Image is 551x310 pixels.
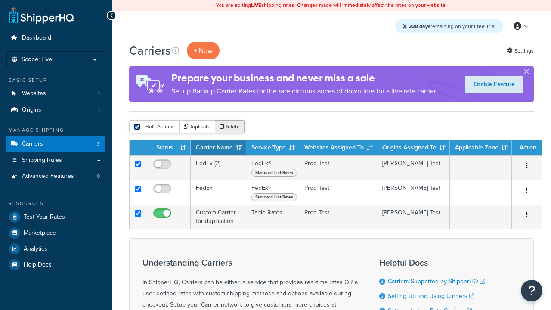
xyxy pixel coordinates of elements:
div: Manage Shipping [6,127,105,134]
a: Shipping Rules [6,152,105,168]
td: Table Rates [246,205,299,229]
td: FedEx (2) [191,155,246,180]
th: Carrier Name: activate to sort column ascending [191,140,246,155]
td: FedEx® [246,155,299,180]
span: Carriers [22,140,43,148]
span: 3 [97,140,100,148]
span: Shipping Rules [22,157,62,164]
img: ad-rules-rateshop-fe6ec290ccb7230408bd80ed9643f0289d75e0ffd9eb532fc0e269fcd187b520.png [129,66,171,102]
span: Help Docs [24,261,52,269]
td: FedEx® [246,180,299,205]
li: Websites [6,86,105,102]
span: 1 [98,90,100,97]
a: Settings [507,45,534,57]
a: Advanced Features 0 [6,168,105,184]
span: Advanced Features [22,173,74,180]
span: Standard List Rates [251,169,297,177]
a: Origins 1 [6,102,105,118]
span: 0 [97,173,100,180]
span: Analytics [24,245,47,253]
span: Marketplace [24,229,56,237]
a: ShipperHQ Home [9,6,74,24]
span: Origins [22,106,41,114]
a: Enable Feature [465,76,523,93]
span: Websites [22,90,46,97]
div: Basic Setup [6,77,105,84]
button: Bulk Actions [129,120,180,133]
td: Prod Test [299,155,377,180]
a: Setting Up and Using Carriers [388,291,474,301]
th: Origins Assigned To: activate to sort column ascending [377,140,450,155]
strong: 228 days [409,22,430,30]
td: [PERSON_NAME] Test [377,205,450,229]
div: Resources [6,200,105,207]
th: Applicable Zone: activate to sort column ascending [450,140,512,155]
h3: Understanding Carriers [142,258,358,267]
span: Dashboard [22,34,51,42]
button: + New [187,42,220,59]
p: Set up Backup Carrier Rates for the rare circumstances of downtime for a live rate carrier. [171,85,437,97]
h4: Prepare your business and never miss a sale [171,71,437,85]
li: Origins [6,102,105,118]
a: Carriers Supported by ShipperHQ [388,277,485,286]
a: Test Your Rates [6,209,105,225]
span: Scope: Live [22,56,52,63]
td: [PERSON_NAME] Test [377,155,450,180]
td: Prod Test [299,180,377,205]
h1: Carriers [129,42,171,59]
a: Dashboard [6,30,105,46]
a: Websites 1 [6,86,105,102]
th: Action [512,140,542,155]
td: Custom Carrier for duplication [191,205,246,229]
td: [PERSON_NAME] Test [377,180,450,205]
th: Status: activate to sort column ascending [146,140,191,155]
th: Service/Type: activate to sort column ascending [246,140,299,155]
a: Marketplace [6,225,105,241]
li: Advanced Features [6,168,105,184]
a: Analytics [6,241,105,257]
a: Carriers 3 [6,136,105,152]
td: FedEx [191,180,246,205]
span: Test Your Rates [24,214,65,221]
h3: Helpful Docs [379,258,492,267]
button: Duplicate [179,120,215,133]
span: Standard List Rates [251,193,297,201]
a: Help Docs [6,257,105,273]
td: Prod Test [299,205,377,229]
th: Websites Assigned To: activate to sort column ascending [299,140,377,155]
li: Carriers [6,136,105,152]
span: 1 [98,106,100,114]
b: LIVE [251,1,261,9]
button: Open Resource Center [521,280,542,301]
div: remaining on your Free Trial [395,19,503,33]
button: Delete [215,120,245,133]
